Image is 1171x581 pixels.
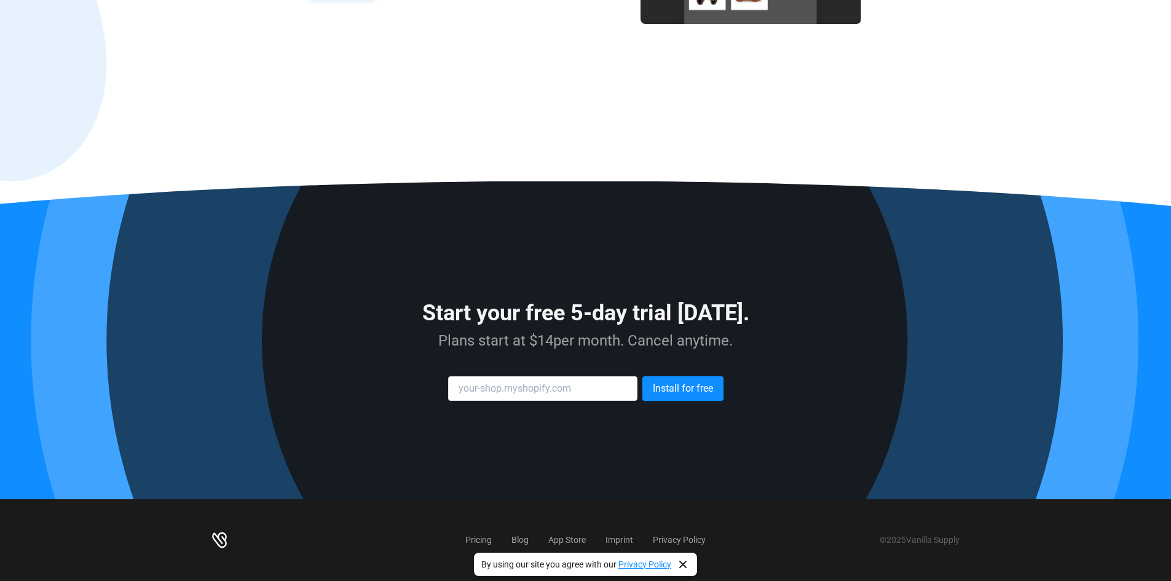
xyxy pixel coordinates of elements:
[465,535,492,545] a: Pricing
[438,330,733,352] div: Plans start at $ 14 per month. Cancel anytime.
[642,376,723,401] button: Install for free
[618,559,671,569] a: Privacy Policy
[548,535,586,545] a: App Store
[511,535,529,545] a: Blog
[716,534,960,547] a: ©2025Vanilla Supply
[653,535,706,545] a: Privacy Policy
[481,558,671,571] div: By using our site you agree with our
[422,296,749,330] h2: Start your free 5-day trial [DATE].
[605,535,633,545] a: Imprint
[448,376,637,401] input: your-shop.myshopify.com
